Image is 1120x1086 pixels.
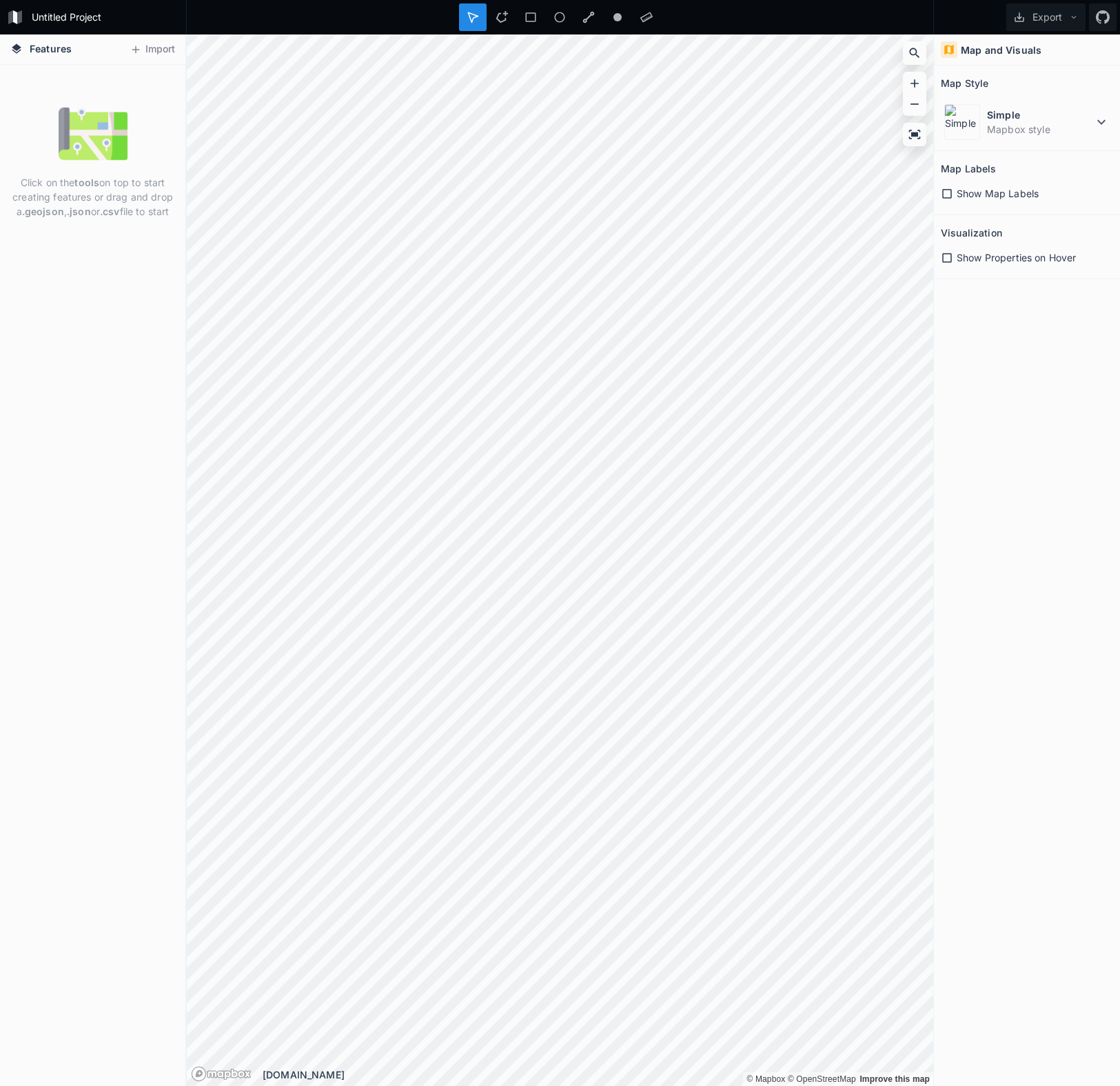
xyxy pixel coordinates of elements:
button: Export [1006,3,1086,31]
strong: .csv [100,205,120,217]
h2: Map Labels [941,158,996,179]
div: [DOMAIN_NAME] [263,1067,933,1082]
strong: tools [74,177,99,188]
dd: Mapbox style [987,122,1093,137]
h2: Visualization [941,222,1002,243]
a: OpenStreetMap [788,1074,856,1084]
img: empty [59,99,128,168]
a: Mapbox logo [191,1066,252,1082]
strong: .geojson [22,205,64,217]
strong: .json [67,205,91,217]
p: Click on the on top to start creating features or drag and drop a , or file to start [10,175,175,219]
img: Simple [944,104,980,140]
h4: Map and Visuals [961,43,1041,57]
dt: Simple [987,108,1093,122]
button: Import [123,39,182,61]
span: Show Properties on Hover [957,250,1076,265]
span: Features [30,41,72,56]
h2: Map Style [941,72,988,94]
span: Show Map Labels [957,186,1039,201]
a: Mapbox [746,1074,785,1084]
a: Map feedback [859,1074,930,1084]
